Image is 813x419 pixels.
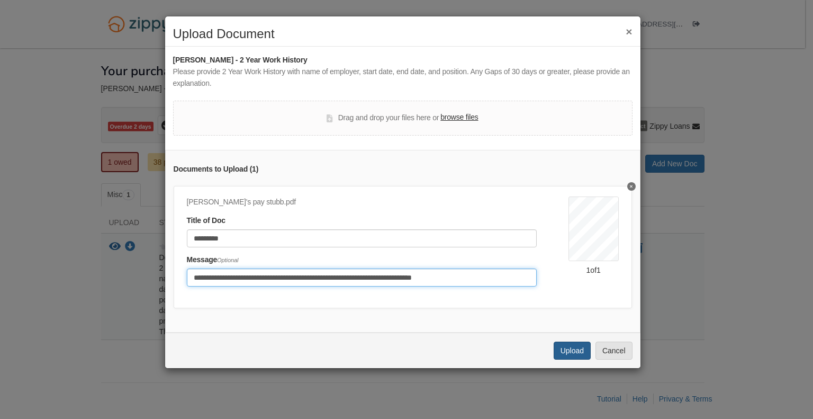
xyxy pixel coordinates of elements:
[554,342,591,360] button: Upload
[595,342,633,360] button: Cancel
[327,112,478,124] div: Drag and drop your files here or
[187,229,537,247] input: Document Title
[187,254,239,266] label: Message
[627,182,636,191] button: Delete pay stub
[173,27,633,41] h2: Upload Document
[217,257,238,263] span: Optional
[173,55,633,66] div: [PERSON_NAME] - 2 Year Work History
[626,26,632,37] button: ×
[568,265,619,275] div: 1 of 1
[187,197,537,208] div: [PERSON_NAME]'s pay stubb.pdf
[440,112,478,123] label: browse files
[187,269,537,287] input: Include any comments on this document
[174,164,632,175] div: Documents to Upload ( 1 )
[187,215,225,227] label: Title of Doc
[173,66,633,90] div: Please provide 2 Year Work History with name of employer, start date, end date, and position. Any...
